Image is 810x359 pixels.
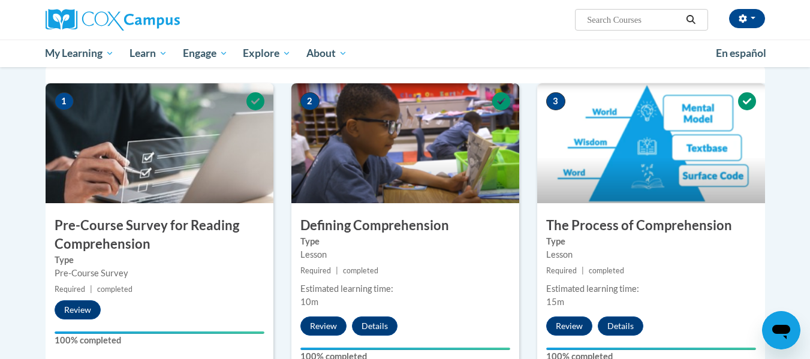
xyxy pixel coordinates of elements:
h3: Pre-Course Survey for Reading Comprehension [46,216,273,254]
div: Estimated learning time: [300,282,510,295]
img: Cox Campus [46,9,180,31]
div: Your progress [300,348,510,350]
span: En español [716,47,766,59]
a: Learn [122,40,175,67]
img: Course Image [291,83,519,203]
span: Engage [183,46,228,61]
a: Cox Campus [46,9,273,31]
span: completed [589,266,624,275]
span: Required [300,266,331,275]
h3: Defining Comprehension [291,216,519,235]
button: Review [55,300,101,319]
a: My Learning [38,40,122,67]
div: Your progress [55,331,264,334]
span: Learn [130,46,167,61]
div: Lesson [300,248,510,261]
a: Engage [175,40,236,67]
span: 1 [55,92,74,110]
img: Course Image [46,83,273,203]
button: Details [598,316,643,336]
div: Main menu [28,40,783,67]
div: Pre-Course Survey [55,267,264,280]
label: Type [546,235,756,248]
button: Details [352,316,398,336]
iframe: Button to launch messaging window [762,311,800,349]
button: Search [682,13,700,27]
span: 2 [300,92,320,110]
h3: The Process of Comprehension [537,216,765,235]
span: My Learning [45,46,114,61]
span: 3 [546,92,565,110]
input: Search Courses [586,13,682,27]
span: Explore [243,46,291,61]
span: Required [546,266,577,275]
div: Estimated learning time: [546,282,756,295]
a: About [299,40,355,67]
span: | [582,266,584,275]
label: Type [55,254,264,267]
span: Required [55,285,85,294]
span: 15m [546,297,564,307]
a: Explore [235,40,299,67]
a: En español [708,41,774,66]
span: completed [97,285,133,294]
span: About [306,46,347,61]
label: 100% completed [55,334,264,347]
span: completed [343,266,378,275]
span: | [336,266,338,275]
label: Type [300,235,510,248]
span: | [90,285,92,294]
img: Course Image [537,83,765,203]
button: Review [300,316,347,336]
div: Your progress [546,348,756,350]
span: 10m [300,297,318,307]
div: Lesson [546,248,756,261]
button: Account Settings [729,9,765,28]
button: Review [546,316,592,336]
